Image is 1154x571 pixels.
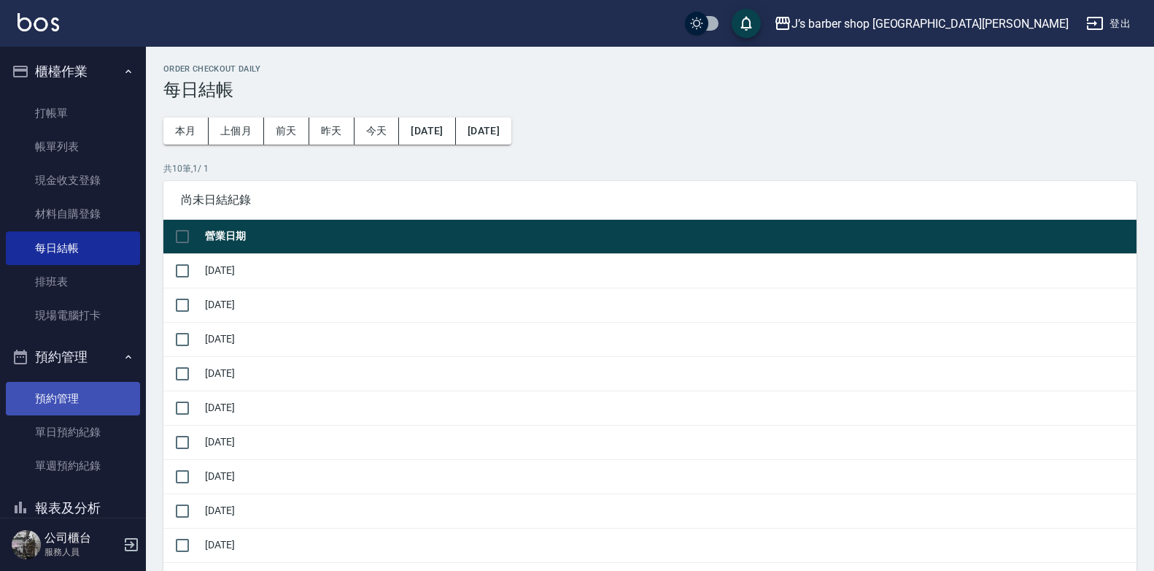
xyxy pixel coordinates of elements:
button: 預約管理 [6,338,140,376]
button: 昨天 [309,118,355,145]
p: 服務人員 [44,545,119,559]
button: J’s barber shop [GEOGRAPHIC_DATA][PERSON_NAME] [768,9,1074,39]
td: [DATE] [201,528,1136,562]
td: [DATE] [201,253,1136,288]
td: [DATE] [201,391,1136,425]
button: 櫃檯作業 [6,53,140,91]
button: 本月 [163,118,209,145]
button: 登出 [1080,10,1136,37]
button: 上個月 [209,118,264,145]
h3: 每日結帳 [163,80,1136,100]
th: 營業日期 [201,220,1136,254]
div: J’s barber shop [GEOGRAPHIC_DATA][PERSON_NAME] [791,15,1069,33]
a: 現場電腦打卡 [6,299,140,332]
span: 尚未日結紀錄 [181,193,1119,207]
td: [DATE] [201,494,1136,528]
a: 材料自購登錄 [6,197,140,231]
p: 共 10 筆, 1 / 1 [163,162,1136,175]
td: [DATE] [201,288,1136,322]
button: 前天 [264,118,309,145]
td: [DATE] [201,425,1136,459]
a: 每日結帳 [6,231,140,265]
a: 帳單列表 [6,130,140,164]
td: [DATE] [201,459,1136,494]
img: Logo [18,13,59,31]
td: [DATE] [201,322,1136,356]
img: Person [12,530,41,559]
button: 報表及分析 [6,489,140,527]
button: [DATE] [456,118,511,145]
h5: 公司櫃台 [44,531,119,545]
a: 現金收支登錄 [6,164,140,197]
a: 單週預約紀錄 [6,449,140,483]
td: [DATE] [201,356,1136,391]
button: save [732,9,761,38]
a: 單日預約紀錄 [6,415,140,449]
a: 打帳單 [6,96,140,130]
a: 預約管理 [6,382,140,415]
h2: Order checkout daily [163,64,1136,74]
button: [DATE] [399,118,455,145]
button: 今天 [355,118,400,145]
a: 排班表 [6,265,140,299]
